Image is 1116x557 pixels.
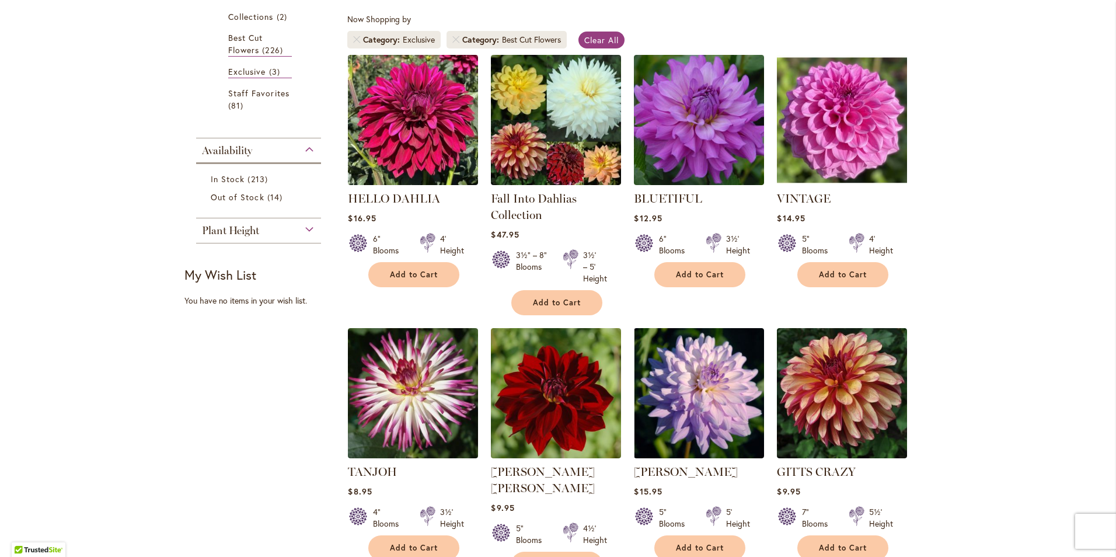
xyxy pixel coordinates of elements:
[819,543,867,553] span: Add to Cart
[390,270,438,280] span: Add to Cart
[348,450,478,461] a: TANJOH
[267,191,285,203] span: 14
[777,465,856,479] a: GITTS CRAZY
[390,543,438,553] span: Add to Cart
[228,32,292,57] a: Best Cut Flowers
[269,65,283,78] span: 3
[659,233,692,256] div: 6" Blooms
[583,523,607,546] div: 4½' Height
[511,290,602,315] button: Add to Cart
[634,213,662,224] span: $12.95
[462,34,502,46] span: Category
[228,99,246,112] span: 81
[228,87,292,112] a: Staff Favorites
[516,523,549,546] div: 5" Blooms
[228,11,274,22] span: Collections
[403,34,435,46] div: Exclusive
[634,465,738,479] a: [PERSON_NAME]
[491,55,621,185] img: Fall Into Dahlias Collection
[869,506,893,530] div: 5½' Height
[353,36,360,43] a: Remove Category Exclusive
[634,176,764,187] a: Bluetiful
[211,173,309,185] a: In Stock 213
[348,192,440,206] a: HELLO DAHLIA
[228,65,292,78] a: Exclusive
[819,270,867,280] span: Add to Cart
[440,233,464,256] div: 4' Height
[654,262,745,287] button: Add to Cart
[491,465,595,495] a: [PERSON_NAME] [PERSON_NAME]
[676,543,724,553] span: Add to Cart
[869,233,893,256] div: 4' Height
[777,450,907,461] a: Gitts Crazy
[491,328,621,458] img: DEBORA RENAE
[726,506,750,530] div: 5' Height
[777,486,800,497] span: $9.95
[363,34,403,46] span: Category
[583,249,607,284] div: 3½' – 5' Height
[777,55,907,185] img: VINTAGE
[777,328,907,458] img: Gitts Crazy
[578,32,625,48] a: Clear All
[634,328,764,458] img: JORDAN NICOLE
[262,44,285,56] span: 226
[247,173,270,185] span: 213
[659,506,692,530] div: 5" Blooms
[348,328,478,458] img: TANJOH
[184,266,256,283] strong: My Wish List
[184,295,340,307] div: You have no items in your wish list.
[634,55,764,185] img: Bluetiful
[452,36,459,43] a: Remove Category Best Cut Flowers
[228,88,290,99] span: Staff Favorites
[211,173,245,184] span: In Stock
[348,176,478,187] a: Hello Dahlia
[202,224,259,237] span: Plant Height
[777,192,831,206] a: VINTAGE
[802,233,835,256] div: 5" Blooms
[777,213,805,224] span: $14.95
[202,144,252,157] span: Availability
[440,506,464,530] div: 3½' Height
[634,486,662,497] span: $15.95
[726,233,750,256] div: 3½' Height
[584,34,619,46] span: Clear All
[533,298,581,308] span: Add to Cart
[491,192,577,222] a: Fall Into Dahlias Collection
[676,270,724,280] span: Add to Cart
[491,502,514,513] span: $9.95
[491,229,519,240] span: $47.95
[211,192,264,203] span: Out of Stock
[797,262,888,287] button: Add to Cart
[516,249,549,284] div: 3½" – 8" Blooms
[348,486,372,497] span: $8.95
[211,191,309,203] a: Out of Stock 14
[634,192,702,206] a: BLUETIFUL
[491,450,621,461] a: DEBORA RENAE
[802,506,835,530] div: 7" Blooms
[348,213,376,224] span: $16.95
[348,465,397,479] a: TANJOH
[491,176,621,187] a: Fall Into Dahlias Collection
[373,233,406,256] div: 6" Blooms
[502,34,561,46] div: Best Cut Flowers
[634,450,764,461] a: JORDAN NICOLE
[373,506,406,530] div: 4" Blooms
[228,32,263,55] span: Best Cut Flowers
[368,262,459,287] button: Add to Cart
[277,11,290,23] span: 2
[347,13,411,25] span: Now Shopping by
[228,66,266,77] span: Exclusive
[9,516,41,548] iframe: Launch Accessibility Center
[348,55,478,185] img: Hello Dahlia
[777,176,907,187] a: VINTAGE
[228,11,292,23] a: Collections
